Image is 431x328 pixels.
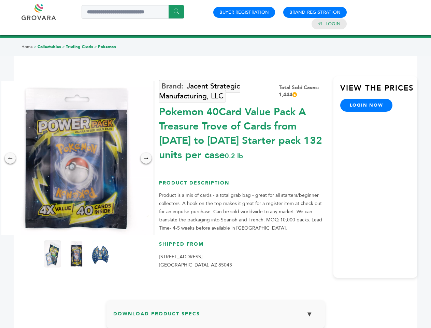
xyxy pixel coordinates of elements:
a: Trading Cards [66,44,93,50]
a: Login [326,21,341,27]
span: > [62,44,65,50]
div: Pokemon 40Card Value Pack A Treasure Trove of Cards from [DATE] to [DATE] Starter pack 132 units ... [159,101,327,162]
h3: Download Product Specs [113,307,318,327]
a: login now [340,99,393,112]
a: Brand Registration [289,9,341,15]
img: Pokemon 40-Card Value Pack – A Treasure Trove of Cards from 1996 to 2024 - Starter pack! 132 unit... [68,240,85,268]
img: Pokemon 40-Card Value Pack – A Treasure Trove of Cards from 1996 to 2024 - Starter pack! 132 unit... [92,240,109,268]
a: Home [21,44,33,50]
a: Collectables [38,44,61,50]
a: Jacent Strategic Manufacturing, LLC [159,80,240,102]
div: ← [5,153,16,164]
h3: Shipped From [159,241,327,253]
h3: Product Description [159,180,327,192]
h3: View the Prices [340,83,417,99]
span: > [34,44,37,50]
input: Search a product or brand... [82,5,184,19]
span: > [94,44,97,50]
a: Pokemon [98,44,116,50]
a: Buyer Registration [219,9,269,15]
p: [STREET_ADDRESS] [GEOGRAPHIC_DATA], AZ 85043 [159,253,327,269]
button: ▼ [301,307,318,322]
div: Total Sold Cases: 1,444 [279,84,327,98]
img: Pokemon 40-Card Value Pack – A Treasure Trove of Cards from 1996 to 2024 - Starter pack! 132 unit... [44,240,61,268]
span: 0.2 lb [225,151,243,161]
p: Product is a mix of cards - a total grab bag - great for all starters/beginner collectors. A hook... [159,191,327,232]
div: → [141,153,152,164]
